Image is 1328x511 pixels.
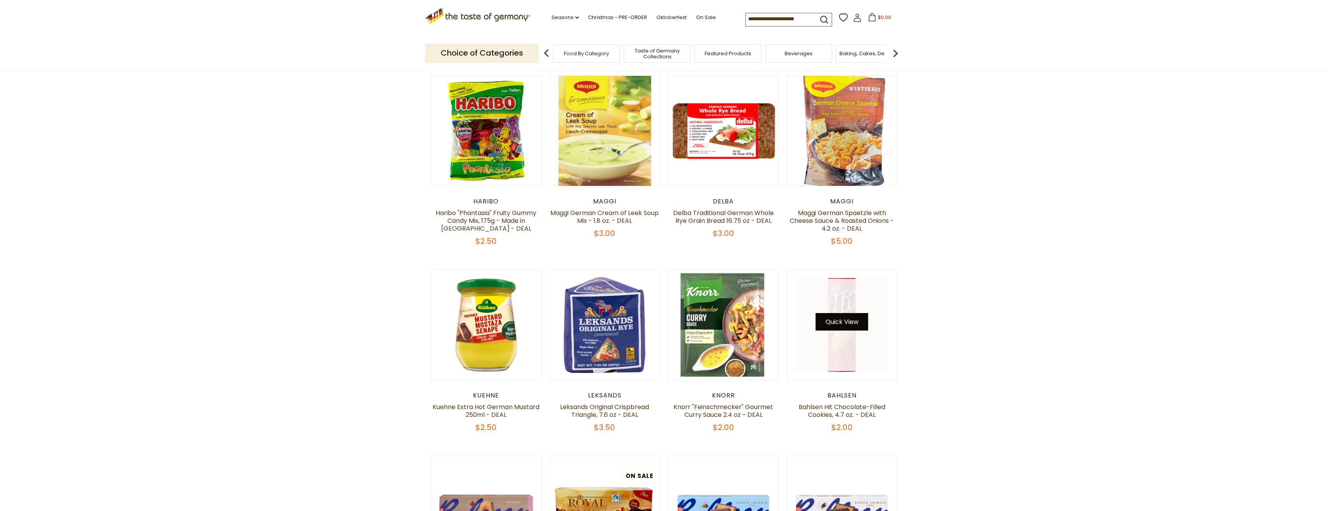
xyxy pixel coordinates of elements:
[787,392,897,399] div: Bahlsen
[831,236,853,247] span: $5.00
[588,13,647,22] a: Christmas - PRE-ORDER
[787,198,897,205] div: Maggi
[816,313,868,331] button: Quick View
[564,51,609,56] a: Food By Category
[431,76,541,186] img: Haribo "Phantasia" Fruity Gummy Candy Mix, 175g - Made in Germany - DEAL
[839,51,900,56] a: Baking, Cakes, Desserts
[787,270,897,380] img: Bahlsen Hit Chocolate-Filled Cookies, 4.7 oz. - DEAL
[785,51,813,56] a: Beverages
[550,208,659,225] a: Maggi German Cream of Leek Soup Mix - 1.8 oz. - DEAL
[436,208,536,233] a: Haribo "Phantasia" Fruity Gummy Candy Mix, 175g - Made in [GEOGRAPHIC_DATA] - DEAL
[550,76,660,186] img: Maggi German Cream of Leek Soup Mix - 1.8 oz. - DEAL
[790,208,894,233] a: Maggi German Spaetzle with Cheese Sauce & Roasted Onions - 4.2 oz. - DEAL
[787,76,897,186] img: Maggi German Spaetzle with Cheese Sauce & Roasted Onions - 4.2 oz. - DEAL
[705,51,751,56] a: Featured Products
[550,392,660,399] div: Leksands
[425,44,539,63] p: Choice of Categories
[673,208,774,225] a: Delba Traditional German Whole Rye Grain Bread 16.75 oz - DEAL
[668,76,778,186] img: Delba Traditional German Whole Rye Grain Bread 16.75 oz - DEAL
[668,270,778,380] img: Knorr "Feinschmecker" Gourmet Curry Sauce 2.4 oz - DEAL
[713,422,734,433] span: $2.00
[674,402,773,419] a: Knorr "Feinschmecker" Gourmet Curry Sauce 2.4 oz - DEAL
[431,392,542,399] div: Kuehne
[626,48,688,59] a: Taste of Germany Collections
[668,392,779,399] div: Knorr
[539,45,554,61] img: previous arrow
[656,13,687,22] a: Oktoberfest
[831,422,853,433] span: $2.00
[799,402,885,419] a: Bahlsen Hit Chocolate-Filled Cookies, 4.7 oz. - DEAL
[550,198,660,205] div: Maggi
[431,198,542,205] div: Haribo
[551,13,579,22] a: Seasons
[550,270,660,380] img: Leksands Original Crispbread Triangle, 7.6 oz - DEAL
[475,422,497,433] span: $2.50
[433,402,539,419] a: Kuehne Extra Hot German Mustard 250ml - DEAL
[594,422,615,433] span: $3.50
[431,270,541,380] img: Kuehne Extra Hot German Mustard 250ml - DEAL
[863,13,896,24] button: $0.00
[696,13,716,22] a: On Sale
[888,45,903,61] img: next arrow
[560,402,649,419] a: Leksands Original Crispbread Triangle, 7.6 oz - DEAL
[594,228,615,239] span: $3.00
[668,198,779,205] div: Delba
[475,236,497,247] span: $2.50
[713,228,734,239] span: $3.00
[878,14,891,21] span: $0.00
